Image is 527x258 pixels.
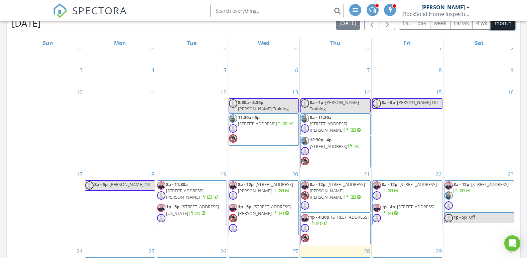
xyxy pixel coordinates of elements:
span: 8a - 11:30a [310,114,332,120]
button: [DATE] [336,17,360,30]
span: 12:30p - 4p [310,137,332,143]
a: Sunday [41,38,54,48]
span: 8a - 5p [94,181,108,187]
td: Go to August 10, 2025 [12,87,84,169]
img: default-user-f0147aede5fd5fa78ca7ade42f37bd4542148d508eef1c3d3ea960f66861d68b.jpg [373,99,381,108]
span: [STREET_ADDRESS][PERSON_NAME] [166,188,204,200]
img: default-user-f0147aede5fd5fa78ca7ade42f37bd4542148d508eef1c3d3ea960f66861d68b.jpg [229,224,237,232]
img: default-user-f0147aede5fd5fa78ca7ade42f37bd4542148d508eef1c3d3ea960f66861d68b.jpg [301,147,309,155]
span: [PERSON_NAME] Training [238,106,289,112]
span: 8a - 12p [310,181,325,187]
span: 11:30a - 5p [238,114,260,120]
img: default-user-f0147aede5fd5fa78ca7ade42f37bd4542148d508eef1c3d3ea960f66861d68b.jpg [157,191,165,200]
button: day [414,17,430,30]
img: pj006.jpg [229,181,237,190]
div: RockSolid Home Inspections [403,11,470,17]
a: Go to August 3, 2025 [78,65,84,76]
a: 8a - 12p [STREET_ADDRESS][PERSON_NAME] [229,180,299,202]
button: 4 wk [472,17,491,30]
a: Go to August 5, 2025 [222,65,228,76]
span: [STREET_ADDRESS][PERSON_NAME] [238,181,293,194]
td: Go to August 11, 2025 [84,87,156,169]
a: Go to July 27, 2025 [75,43,84,54]
a: 8a - 11:30a [STREET_ADDRESS][PERSON_NAME] [310,114,363,133]
a: Go to August 4, 2025 [150,65,156,76]
img: 20241123_194803.jpg [301,191,309,200]
a: 1p - 4:30p [STREET_ADDRESS] [310,214,369,226]
img: troy06.jpg [301,114,309,123]
a: Go to August 15, 2025 [434,87,443,98]
a: Go to August 21, 2025 [363,169,371,180]
span: 1p - 5p [238,204,251,210]
img: pj006.jpg [373,181,381,190]
td: Go to July 29, 2025 [156,43,228,65]
img: default-user-f0147aede5fd5fa78ca7ade42f37bd4542148d508eef1c3d3ea960f66861d68b.jpg [444,214,453,222]
a: Go to August 6, 2025 [294,65,299,76]
a: Saturday [474,38,485,48]
td: Go to August 23, 2025 [443,169,515,246]
a: Go to August 8, 2025 [437,65,443,76]
a: 8a - 11:30a [STREET_ADDRESS][PERSON_NAME] [300,113,371,135]
span: Off [469,214,475,220]
a: Wednesday [257,38,271,48]
input: Search everything... [210,4,344,17]
img: The Best Home Inspection Software - Spectora [53,3,68,18]
a: Go to August 27, 2025 [291,246,299,257]
a: Monday [113,38,127,48]
a: 8a - 12p [STREET_ADDRESS][PERSON_NAME] [238,181,293,194]
td: Go to August 22, 2025 [371,169,443,246]
a: 1p - 5p [STREET_ADDRESS][US_STATE] [157,203,227,225]
span: [STREET_ADDRESS][PERSON_NAME] [310,121,347,133]
a: 11:30a - 5p [STREET_ADDRESS] [238,114,294,127]
a: Go to August 29, 2025 [434,246,443,257]
td: Go to August 14, 2025 [299,87,371,169]
img: default-user-f0147aede5fd5fa78ca7ade42f37bd4542148d508eef1c3d3ea960f66861d68b.jpg [301,99,309,108]
a: Go to August 23, 2025 [506,169,515,180]
a: 8a - 12p [STREET_ADDRESS] [372,180,442,202]
img: pj006.jpg [157,204,165,212]
a: Go to August 11, 2025 [147,87,156,98]
a: Go to August 20, 2025 [291,169,299,180]
td: Go to August 16, 2025 [443,87,515,169]
img: pj006.jpg [301,181,309,190]
button: cal wk [450,17,473,30]
a: Go to August 26, 2025 [219,246,228,257]
div: Open Intercom Messenger [504,235,520,251]
img: default-user-f0147aede5fd5fa78ca7ade42f37bd4542148d508eef1c3d3ea960f66861d68b.jpg [373,214,381,222]
span: 8a - 4p [310,99,323,105]
a: 8a - 12p [STREET_ADDRESS][PERSON_NAME][PERSON_NAME] [310,181,365,200]
a: 8a - 11:30a [STREET_ADDRESS][PERSON_NAME] [157,180,227,202]
a: Go to August 12, 2025 [219,87,228,98]
td: Go to August 9, 2025 [443,65,515,87]
img: default-user-f0147aede5fd5fa78ca7ade42f37bd4542148d508eef1c3d3ea960f66861d68b.jpg [444,201,453,210]
button: Previous month [364,16,380,30]
img: default-user-f0147aede5fd5fa78ca7ade42f37bd4542148d508eef1c3d3ea960f66861d68b.jpg [301,201,309,210]
a: Go to August 19, 2025 [219,169,228,180]
a: Go to August 10, 2025 [75,87,84,98]
img: 20241123_194803.jpg [301,234,309,242]
a: 12:30p - 4p [STREET_ADDRESS] [300,136,371,168]
span: 1p - 4p [382,204,395,210]
span: 8:30a - 5:30p [238,99,263,105]
a: 1p - 4p [STREET_ADDRESS] [382,204,434,216]
span: 1p - 5p [166,204,179,210]
img: 20241123_194803.jpg [229,134,237,143]
img: 20241123_194803.jpg [301,157,309,165]
span: 8a - 12p [382,181,397,187]
a: Go to August 28, 2025 [363,246,371,257]
img: pj006.jpg [444,181,453,190]
td: Go to August 12, 2025 [156,87,228,169]
a: SPECTORA [53,9,127,23]
a: 1p - 5p [STREET_ADDRESS][PERSON_NAME] [238,204,291,216]
span: [PERSON_NAME] Off [110,181,151,187]
td: Go to August 1, 2025 [371,43,443,65]
img: default-user-f0147aede5fd5fa78ca7ade42f37bd4542148d508eef1c3d3ea960f66861d68b.jpg [157,214,165,222]
img: default-user-f0147aede5fd5fa78ca7ade42f37bd4542148d508eef1c3d3ea960f66861d68b.jpg [85,181,94,190]
img: default-user-f0147aede5fd5fa78ca7ade42f37bd4542148d508eef1c3d3ea960f66861d68b.jpg [229,99,237,108]
button: week [430,17,450,30]
a: Go to August 25, 2025 [147,246,156,257]
a: 8a - 12p [STREET_ADDRESS] [382,181,437,194]
span: 1p - 5p [453,214,467,220]
td: Go to August 18, 2025 [84,169,156,246]
a: Go to July 31, 2025 [363,43,371,54]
